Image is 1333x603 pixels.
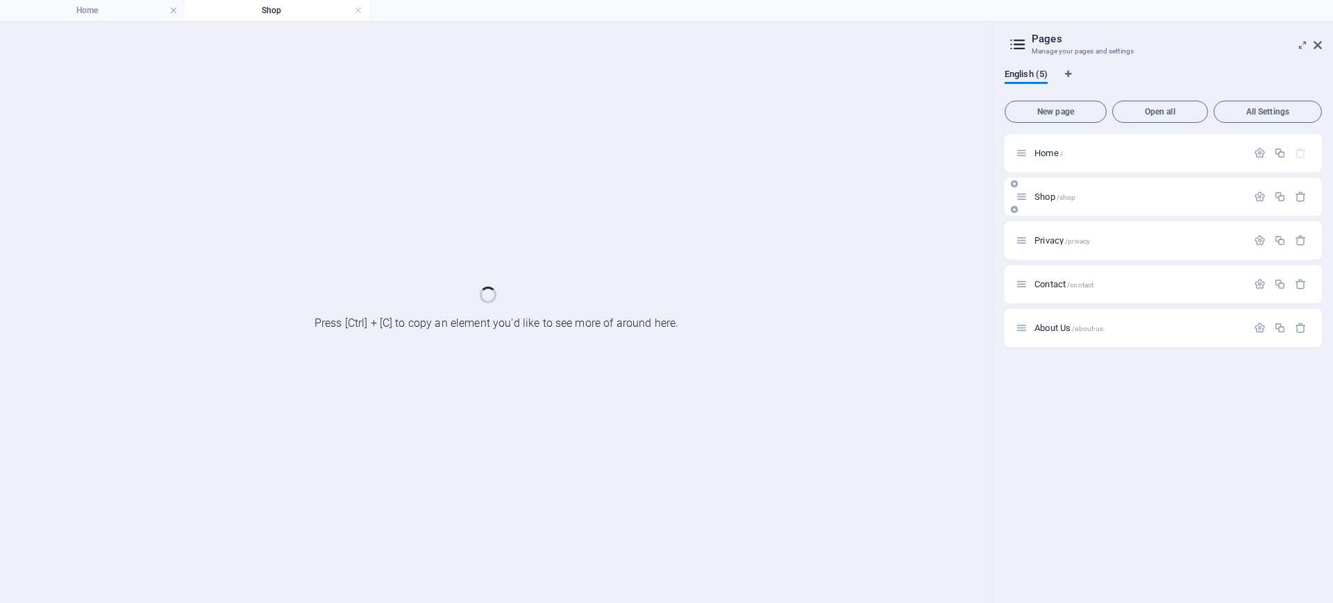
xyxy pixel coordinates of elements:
span: /shop [1057,194,1076,201]
div: Settings [1254,191,1266,203]
div: About Us/about-us [1030,323,1247,332]
div: Settings [1254,235,1266,246]
span: All Settings [1220,108,1316,116]
span: Click to open page [1034,235,1090,246]
div: Settings [1254,278,1266,290]
h2: Pages [1032,33,1322,45]
div: Remove [1295,235,1307,246]
span: New page [1011,108,1100,116]
h4: Shop [185,3,369,18]
div: The startpage cannot be deleted [1295,147,1307,159]
button: All Settings [1214,101,1322,123]
button: New page [1005,101,1107,123]
span: Click to open page [1034,323,1103,333]
div: Language Tabs [1005,69,1322,95]
span: Click to open page [1034,148,1063,158]
button: Open all [1112,101,1208,123]
div: Home/ [1030,148,1247,158]
div: Remove [1295,322,1307,334]
div: Remove [1295,191,1307,203]
span: Click to open page [1034,192,1075,202]
div: Duplicate [1274,191,1286,203]
span: /privacy [1065,237,1090,245]
div: Privacy/privacy [1030,236,1247,245]
div: Duplicate [1274,278,1286,290]
div: Settings [1254,322,1266,334]
div: Settings [1254,147,1266,159]
div: Duplicate [1274,322,1286,334]
span: /about-us [1072,325,1103,332]
div: Contact/contact [1030,280,1247,289]
span: /contact [1067,281,1093,289]
span: Click to open page [1034,279,1093,289]
div: Remove [1295,278,1307,290]
span: English (5) [1005,66,1048,85]
div: Duplicate [1274,147,1286,159]
div: Duplicate [1274,235,1286,246]
span: / [1060,150,1063,158]
div: Shop/shop [1030,192,1247,201]
h3: Manage your pages and settings [1032,45,1294,58]
span: Open all [1118,108,1202,116]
